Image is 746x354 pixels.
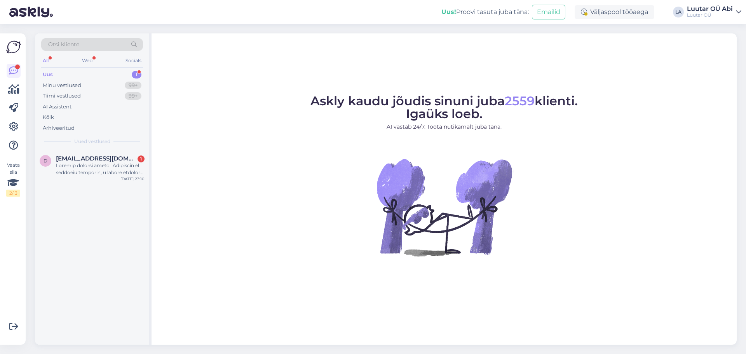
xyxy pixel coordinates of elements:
[43,71,53,78] div: Uus
[48,40,79,49] span: Otsi kliente
[532,5,565,19] button: Emailid
[441,8,456,16] b: Uus!
[56,155,137,162] span: derzkaja1995@mail.ru
[43,92,81,100] div: Tiimi vestlused
[505,93,535,108] span: 2559
[6,162,20,197] div: Vaata siia
[80,56,94,66] div: Web
[56,162,145,176] div: Loremip dolorsi ametc ! Adipiscin el seddoeiu temporin, u labore etdolor magnaal enim admi ve qui...
[120,176,145,182] div: [DATE] 23:10
[310,93,578,121] span: Askly kaudu jõudis sinuni juba klienti. Igaüks loeb.
[138,155,145,162] div: 1
[44,158,47,164] span: d
[575,5,654,19] div: Väljaspool tööaega
[41,56,50,66] div: All
[6,190,20,197] div: 2 / 3
[374,137,514,277] img: No Chat active
[687,6,733,12] div: Luutar OÜ Abi
[132,71,141,78] div: 1
[6,40,21,54] img: Askly Logo
[43,113,54,121] div: Kõik
[43,82,81,89] div: Minu vestlused
[124,56,143,66] div: Socials
[43,103,71,111] div: AI Assistent
[125,82,141,89] div: 99+
[441,7,529,17] div: Proovi tasuta juba täna:
[310,123,578,131] p: AI vastab 24/7. Tööta nutikamalt juba täna.
[74,138,110,145] span: Uued vestlused
[673,7,684,17] div: LA
[43,124,75,132] div: Arhiveeritud
[687,12,733,18] div: Luutar OÜ
[125,92,141,100] div: 99+
[687,6,741,18] a: Luutar OÜ AbiLuutar OÜ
